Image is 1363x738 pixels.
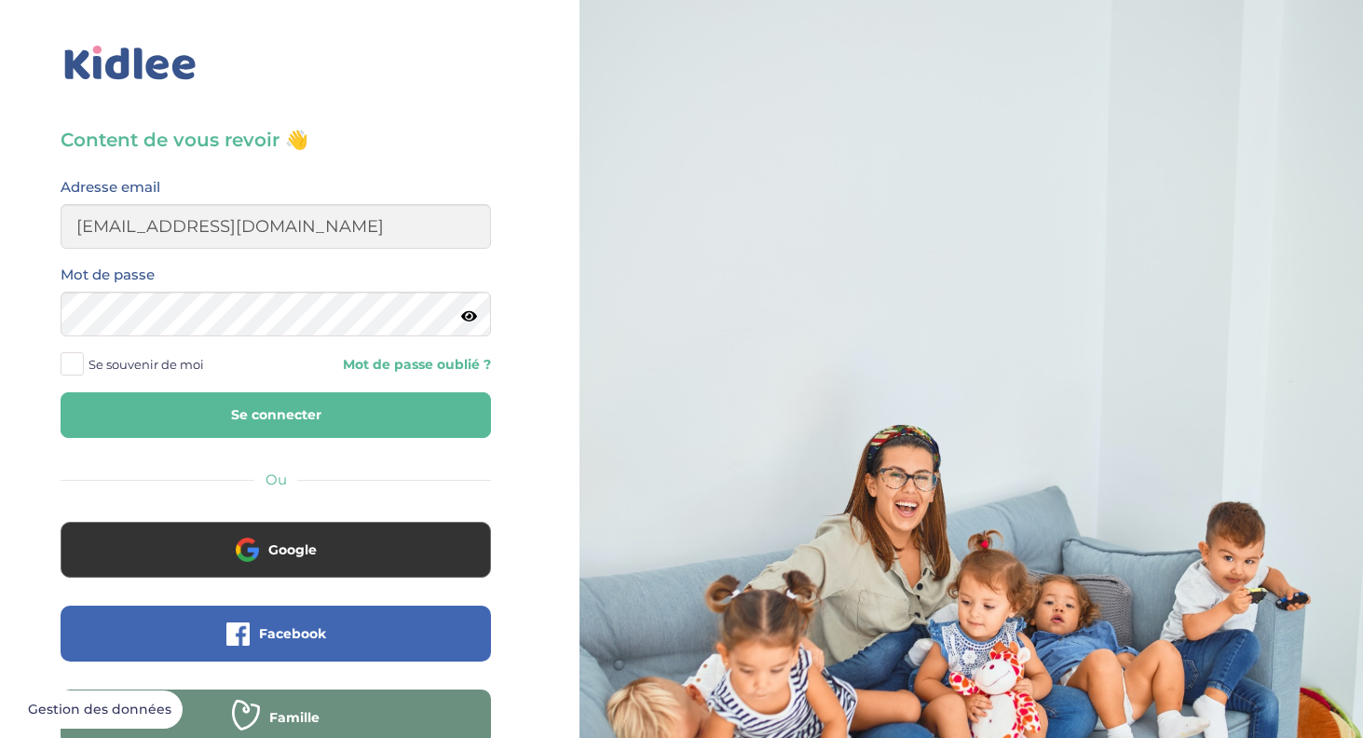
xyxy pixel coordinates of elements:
img: facebook.png [226,622,250,646]
span: Se souvenir de moi [89,352,204,376]
a: Google [61,553,491,571]
button: Gestion des données [17,690,183,730]
span: Facebook [259,624,326,643]
label: Adresse email [61,175,160,199]
span: Gestion des données [28,702,171,718]
label: Mot de passe [61,263,155,287]
span: Famille [269,708,320,727]
span: Google [268,540,317,559]
button: Se connecter [61,392,491,438]
span: Ou [266,471,287,488]
a: Facebook [61,637,491,655]
h3: Content de vous revoir 👋 [61,127,491,153]
button: Google [61,522,491,578]
button: Facebook [61,606,491,662]
img: google.png [236,538,259,561]
input: Email [61,204,491,249]
img: logo_kidlee_bleu [61,42,200,85]
a: Mot de passe oublié ? [290,356,491,374]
